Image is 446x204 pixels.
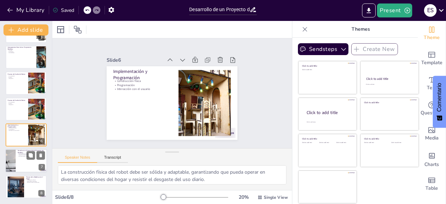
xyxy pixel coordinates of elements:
p: Integración [8,104,26,105]
p: Programación [8,129,26,130]
div: Add images, graphics, shapes or video [418,121,446,146]
button: My Library [5,5,47,16]
p: Funcionalidad [8,76,26,77]
button: Transcript [97,155,128,163]
p: Actuadores [8,51,34,52]
div: 8 [38,190,45,196]
div: 5 [38,112,45,119]
p: Construcción física [8,127,26,129]
p: Futuro de la Robótica en el Hogar [26,176,45,180]
p: Aprendizaje automático [26,181,45,182]
div: Add a table [418,172,446,197]
p: Implementación y Programación [113,68,172,81]
div: 7 [39,164,45,171]
p: Programación [113,83,172,87]
span: Single View [264,195,288,200]
p: Sensores [8,50,34,51]
div: Click to add text [366,84,412,85]
button: Duplicate Slide [26,151,35,160]
span: Table [425,184,438,192]
div: 6 [6,123,47,146]
button: Delete Slide [36,177,45,186]
div: 2 [38,35,45,41]
p: Implementación y Programación [8,124,26,128]
p: Construcción física [113,79,172,83]
button: Duplicate Slide [26,48,35,56]
div: Add text boxes [418,71,446,96]
div: 6 [38,138,45,144]
span: Text [427,84,437,92]
div: Click to add text [319,142,335,144]
div: 3 [38,60,45,67]
button: Delete Slide [36,100,45,108]
span: Media [425,134,439,142]
p: Integración [8,78,26,80]
p: Themes [310,21,411,38]
button: Comentarios - Mostrar encuesta [433,76,446,128]
div: 7 [5,149,47,173]
div: Click to add text [336,142,352,144]
div: 4 [6,71,47,95]
div: 8 [6,175,47,198]
div: 4 [38,86,45,93]
div: Add ready made slides [418,46,446,71]
button: Export to PowerPoint [362,3,376,17]
div: Click to add text [302,69,352,71]
p: Desafíos en el Desarrollo de Proyectos de Robótica [18,150,45,154]
div: 20 % [235,194,252,201]
div: Layout [55,24,66,35]
button: Delete Slide [37,151,45,160]
div: Click to add body [307,121,351,123]
p: Interacción con el usuario [8,130,26,131]
textarea: La construcción física del robot debe ser sólida y adaptable, garantizando que pueda operar en di... [58,165,286,184]
button: Present [377,3,412,17]
p: Funcionalidad [8,101,26,103]
div: E S [424,4,437,17]
div: Saved [53,7,74,14]
p: Proceso de Diseño del Robot [8,73,26,75]
p: Estética [8,103,26,104]
div: Click to add title [364,137,414,140]
button: Add slide [3,24,48,36]
div: Add charts and graphs [418,146,446,172]
input: Insert title [189,5,249,15]
div: Click to add title [302,65,352,67]
button: Delete Slide [36,48,45,56]
p: Seguridad cibernética [18,154,45,156]
button: Speaker Notes [58,155,97,163]
span: Questions [421,109,443,117]
div: Click to add text [302,142,318,144]
p: Inteligencia artificial [26,179,45,181]
button: Duplicate Slide [26,177,35,186]
p: Interacción con el usuario [113,87,172,91]
button: Create New [351,43,398,55]
span: Charts [424,161,439,168]
button: Sendsteps [298,43,348,55]
div: Change the overall theme [418,21,446,46]
div: Click to add text [364,142,386,144]
p: Componentes Clave de un Proyecto de Robótica [8,46,34,50]
div: Slide 6 / 8 [55,194,161,201]
div: Click to add title [302,137,352,140]
p: Proceso de Diseño del Robot [8,99,26,101]
p: Nuevas formas de interacción [26,182,45,183]
p: Actualizaciones constantes [18,156,45,157]
button: Delete Slide [36,126,45,134]
button: E S [424,3,437,17]
div: Click to add title [364,101,414,104]
div: Click to add text [391,142,413,144]
div: Click to add title [366,77,413,81]
p: Compatibilidad de dispositivos [18,153,45,154]
div: Slide 6 [107,57,162,63]
button: Duplicate Slide [26,100,35,108]
p: Controladores [8,52,34,54]
font: Comentario [436,83,442,112]
div: 3 [6,46,47,69]
span: Template [421,59,443,67]
span: Theme [424,34,440,41]
div: Get real-time input from your audience [418,96,446,121]
button: Duplicate Slide [26,74,35,82]
button: Duplicate Slide [26,126,35,134]
p: Estética [8,77,26,78]
div: 5 [6,98,47,121]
